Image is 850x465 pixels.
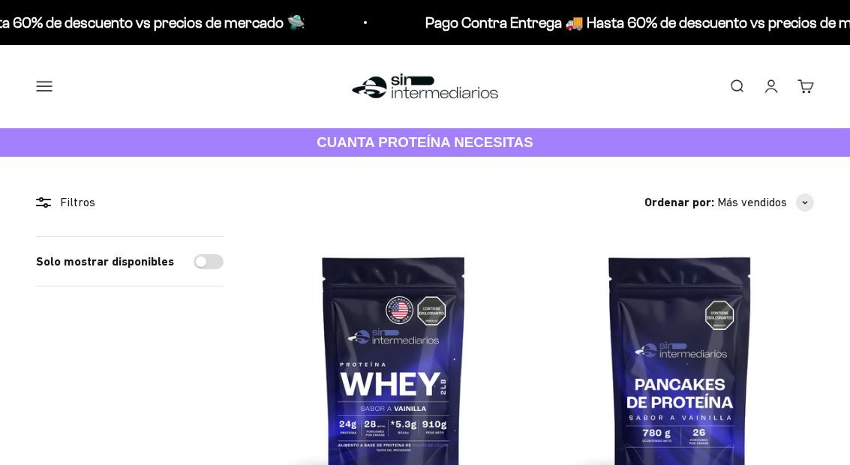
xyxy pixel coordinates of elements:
[717,193,787,212] span: Más vendidos
[717,193,814,212] button: Más vendidos
[36,252,174,271] label: Solo mostrar disponibles
[644,193,714,212] span: Ordenar por:
[317,134,533,150] strong: CUANTA PROTEÍNA NECESITAS
[36,193,224,212] div: Filtros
